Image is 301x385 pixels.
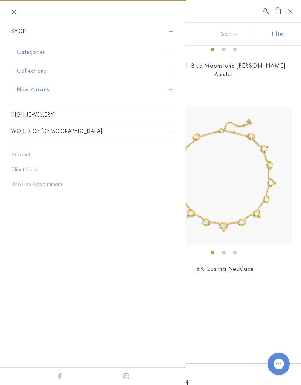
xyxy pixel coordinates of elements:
button: Close navigation [11,9,17,15]
button: Show filters [255,23,301,45]
a: Facebook [57,372,63,380]
a: High Jewellery [11,107,175,123]
a: Search [263,7,269,16]
a: 18K Cosima Necklace [194,265,254,273]
button: Categories [17,43,175,62]
img: 18K Cosima Necklace [155,107,292,244]
button: New Arrivals [17,80,175,99]
button: Shop [11,23,175,40]
a: 18K Small Blue Moonstone [PERSON_NAME] Amulet [162,62,285,78]
iframe: Gorgias live chat messenger [264,350,294,378]
a: Book an Appointment [11,180,175,188]
button: Collections [17,62,175,81]
a: Client Care [11,165,175,173]
a: Instagram [123,372,129,380]
nav: Sidebar navigation [11,23,175,140]
button: Show sort by [204,23,255,45]
a: Open Shopping Bag [275,7,281,16]
a: Account [11,150,175,159]
button: World of [DEMOGRAPHIC_DATA] [11,123,175,140]
button: Open navigation [285,6,296,17]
